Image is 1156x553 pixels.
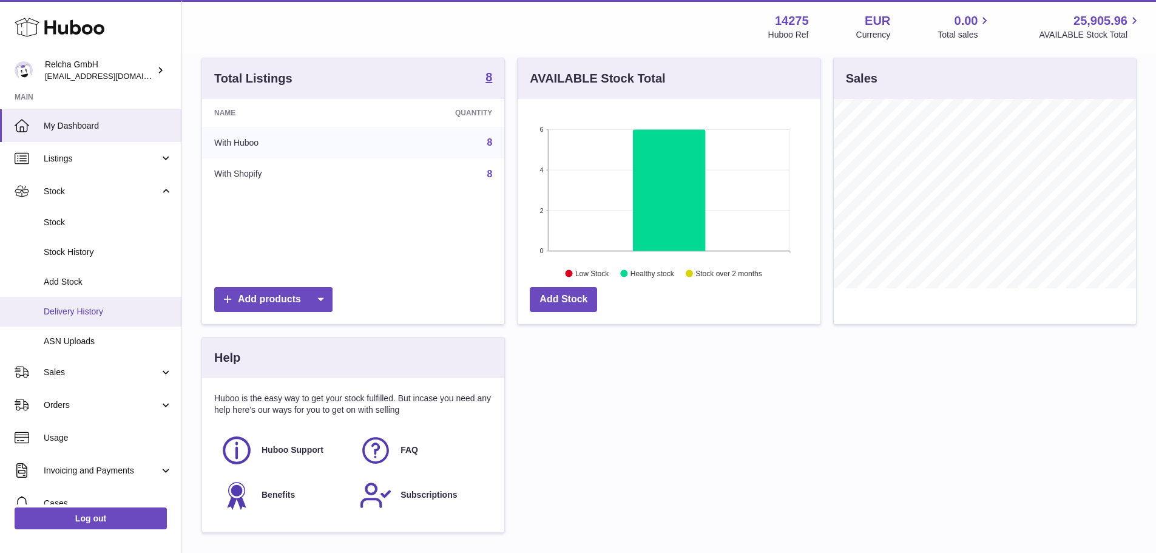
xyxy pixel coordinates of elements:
div: Huboo Ref [768,29,809,41]
a: 0.00 Total sales [938,13,992,41]
span: Huboo Support [262,444,323,456]
a: 8 [487,137,492,148]
span: Orders [44,399,160,411]
a: 8 [487,169,492,179]
a: FAQ [359,434,486,467]
text: 0 [540,247,544,254]
span: Stock [44,217,172,228]
span: Usage [44,432,172,444]
span: 0.00 [955,13,978,29]
span: Cases [44,498,172,509]
strong: 14275 [775,13,809,29]
span: Total sales [938,29,992,41]
span: [EMAIL_ADDRESS][DOMAIN_NAME] [45,71,178,81]
a: Add products [214,287,333,312]
span: AVAILABLE Stock Total [1039,29,1141,41]
text: 6 [540,126,544,133]
span: Delivery History [44,306,172,317]
h3: Help [214,350,240,366]
p: Huboo is the easy way to get your stock fulfilled. But incase you need any help here's our ways f... [214,393,492,416]
span: Sales [44,367,160,378]
a: Log out [15,507,167,529]
a: 8 [485,71,492,86]
span: Subscriptions [401,489,457,501]
strong: 8 [485,71,492,83]
h3: AVAILABLE Stock Total [530,70,665,87]
td: With Shopify [202,158,365,190]
span: ASN Uploads [44,336,172,347]
text: Low Stock [575,269,609,277]
strong: EUR [865,13,890,29]
span: Add Stock [44,276,172,288]
text: 4 [540,166,544,174]
td: With Huboo [202,127,365,158]
a: Add Stock [530,287,597,312]
a: Subscriptions [359,479,486,512]
text: 2 [540,206,544,214]
span: 25,905.96 [1073,13,1127,29]
a: Huboo Support [220,434,347,467]
div: Currency [856,29,891,41]
img: internalAdmin-14275@internal.huboo.com [15,61,33,80]
text: Healthy stock [630,269,675,277]
a: 25,905.96 AVAILABLE Stock Total [1039,13,1141,41]
th: Quantity [365,99,505,127]
span: Stock [44,186,160,197]
div: Relcha GmbH [45,59,154,82]
h3: Sales [846,70,877,87]
text: Stock over 2 months [696,269,762,277]
span: Invoicing and Payments [44,465,160,477]
span: Benefits [262,489,295,501]
span: Stock History [44,246,172,258]
th: Name [202,99,365,127]
span: My Dashboard [44,120,172,132]
h3: Total Listings [214,70,292,87]
span: FAQ [401,444,418,456]
span: Listings [44,153,160,165]
a: Benefits [220,479,347,512]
